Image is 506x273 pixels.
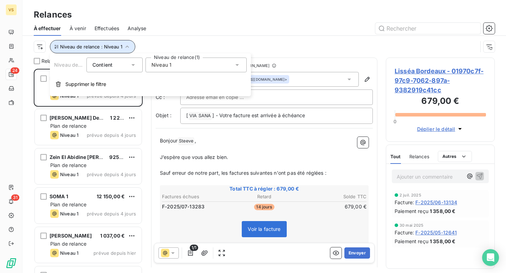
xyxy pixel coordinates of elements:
[50,154,129,160] span: Zein El Abidine [PERSON_NAME]
[97,193,125,199] span: 12 150,00 €
[6,258,17,269] img: Logo LeanPay
[92,62,112,68] span: Contient
[50,193,68,199] span: SOMA 1
[344,247,370,259] button: Envoyer
[50,123,86,129] span: Plan de relance
[110,115,136,121] span: 1 229,36 €
[161,185,368,192] span: Total TTC à régler : 679,00 €
[195,138,196,144] span: ,
[415,125,466,133] button: Déplier le détail
[70,25,86,32] span: À venir
[160,170,326,176] span: Sauf erreur de notre part, les factures suivantes n'ont pas été réglées :
[109,154,132,160] span: 925,00 €
[254,204,274,210] span: 14 jours
[50,75,90,81] span: Lisséa Bordeaux
[400,223,424,227] span: 30 mai 2025
[482,249,499,266] div: Open Intercom Messenger
[430,207,456,215] span: 1 358,00 €
[395,238,428,245] span: Paiement reçu
[230,193,298,200] th: Retard
[156,94,180,101] label: Cc :
[430,238,456,245] span: 1 358,00 €
[156,112,171,118] span: Objet :
[299,193,367,200] th: Solde TTC
[188,112,212,120] span: VIA SANA
[394,119,396,124] span: 0
[41,58,63,65] span: Relances
[160,154,228,160] span: J’espère que vous allez bien.
[162,193,229,200] th: Factures échues
[95,25,119,32] span: Effectuées
[60,44,122,49] span: Niveau de relance : Niveau 1
[162,203,205,210] span: F-2025/07-13283
[87,211,136,217] span: prévue depuis 4 jours
[395,66,486,95] span: Lisséa Bordeaux - 01970c7f-97c9-7062-897a-9382919c41cc
[415,199,457,206] span: F-2025/06-13134
[395,199,414,206] span: Facture :
[395,229,414,236] span: Facture :
[50,162,86,168] span: Plan de relance
[34,69,143,273] div: grid
[50,241,86,247] span: Plan de relance
[186,112,188,118] span: [
[186,92,262,102] input: Adresse email en copie ...
[178,137,194,145] span: Steeve
[34,25,61,32] span: À effectuer
[93,250,136,256] span: prévue depuis hier
[400,193,421,197] span: 2 juil. 2025
[54,62,97,68] span: Niveau de relance
[100,233,125,239] span: 1 037,00 €
[11,194,19,201] span: 31
[65,81,106,88] span: Supprimer le filtre
[50,76,251,92] button: Supprimer le filtre
[415,229,457,236] span: F-2025/05-12641
[212,112,305,118] span: ] - Votre facture est arrivée à échéance
[409,154,429,159] span: Relances
[375,23,481,34] input: Rechercher
[34,8,72,21] h3: Relances
[60,172,78,177] span: Niveau 1
[395,207,428,215] span: Paiement reçu
[50,233,92,239] span: [PERSON_NAME]
[6,4,17,15] div: VS
[299,203,367,211] td: 679,00 €
[395,95,486,109] h3: 679,00 €
[50,201,86,207] span: Plan de relance
[50,115,146,121] span: [PERSON_NAME] Den [PERSON_NAME]
[60,250,78,256] span: Niveau 1
[438,151,472,162] button: Autres
[390,154,401,159] span: Tout
[6,69,17,80] a: 24
[11,67,19,74] span: 24
[87,172,136,177] span: prévue depuis 4 jours
[190,245,198,251] span: 1/1
[60,132,78,138] span: Niveau 1
[417,125,455,133] span: Déplier le détail
[151,61,171,68] span: Niveau 1
[87,132,136,138] span: prévue depuis 4 jours
[128,25,146,32] span: Analyse
[248,226,280,232] span: Voir la facture
[50,40,135,53] button: Niveau de relance : Niveau 1
[160,138,177,144] span: Bonjour
[60,211,78,217] span: Niveau 1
